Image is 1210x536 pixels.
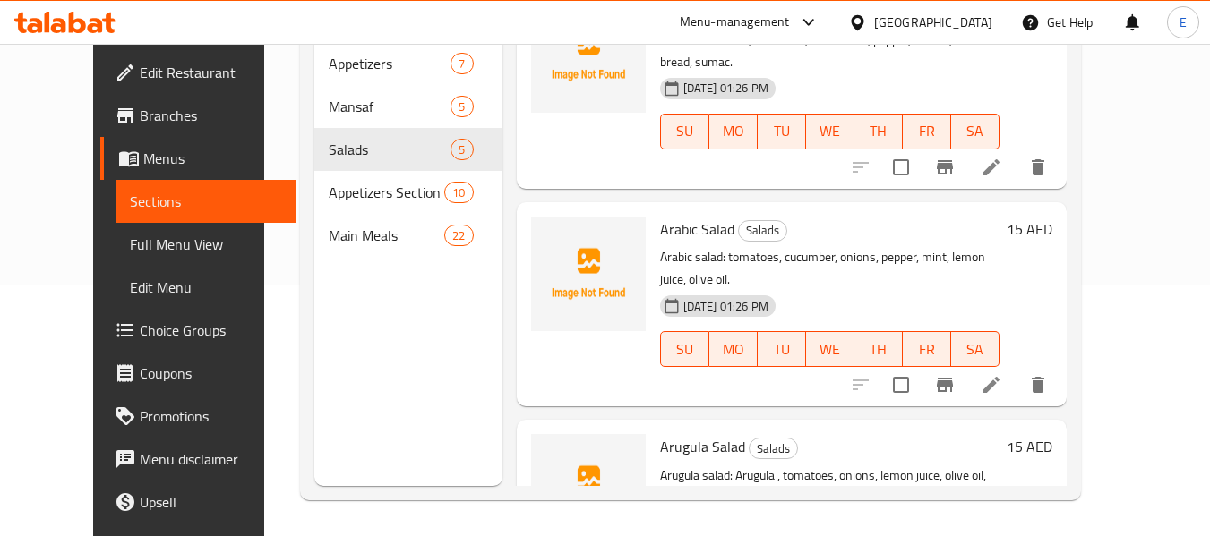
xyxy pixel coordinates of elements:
button: SA [951,331,1000,367]
span: Arugula Salad [660,433,745,460]
span: Salads [750,438,797,459]
a: Sections [116,180,296,223]
span: Salads [329,139,451,160]
div: items [451,53,473,74]
button: Branch-specific-item [923,146,966,189]
a: Promotions [100,395,296,438]
button: WE [806,331,854,367]
a: Menus [100,137,296,180]
h6: 15 AED [1007,217,1052,242]
div: Appetizers7 [314,42,502,85]
div: items [451,139,473,160]
div: Main Meals22 [314,214,502,257]
button: Branch-specific-item [923,363,966,406]
div: Mansaf5 [314,85,502,128]
nav: Menu sections [314,35,502,264]
span: Main Meals [329,225,445,246]
a: Coupons [100,352,296,395]
span: 5 [451,98,472,115]
span: SA [958,336,992,362]
span: 7 [451,55,472,72]
div: Salads5 [314,128,502,171]
div: Appetizers Section10 [314,171,502,214]
a: Full Menu View [116,223,296,266]
span: Select to update [882,149,920,186]
span: Appetizers [329,53,451,74]
span: TH [862,336,896,362]
span: 10 [445,184,472,201]
div: items [451,96,473,117]
span: SU [668,118,702,144]
a: Edit Restaurant [100,51,296,94]
button: delete [1017,363,1060,406]
button: TU [758,114,806,149]
span: [DATE] 01:26 PM [676,80,776,97]
a: Edit Menu [116,266,296,309]
span: WE [813,336,847,362]
span: Edit Menu [130,277,281,298]
span: FR [910,118,944,144]
div: Salads [749,438,798,459]
p: Arugula salad: Arugula , tomatoes, onions, lemon juice, olive oil, sumac. [660,464,1000,509]
a: Branches [100,94,296,137]
span: 5 [451,141,472,158]
p: Fattoush: lettuce, tomatoes, cucumbers, pepper, onions, fried bread, sumac. [660,29,1000,73]
span: MO [717,336,751,362]
span: Edit Restaurant [140,62,281,83]
button: SU [660,114,709,149]
span: Salads [739,220,786,241]
a: Edit menu item [981,157,1002,178]
span: Full Menu View [130,234,281,255]
span: TU [765,336,799,362]
button: SU [660,331,709,367]
button: MO [709,114,758,149]
span: E [1180,13,1187,32]
button: TH [854,114,903,149]
a: Menu disclaimer [100,438,296,481]
h6: 15 AED [1007,434,1052,459]
span: SU [668,336,702,362]
span: TH [862,118,896,144]
button: FR [903,331,951,367]
a: Choice Groups [100,309,296,352]
button: delete [1017,146,1060,189]
span: Promotions [140,405,281,427]
span: FR [910,336,944,362]
div: [GEOGRAPHIC_DATA] [874,13,992,32]
span: Select to update [882,366,920,404]
span: Upsell [140,491,281,513]
div: Menu-management [680,12,790,33]
span: Menu disclaimer [140,448,281,470]
p: Arabic salad: tomatoes, cucumber, onions, pepper, mint, lemon juice, olive oil. [660,246,1000,291]
span: MO [717,118,751,144]
span: Menus [143,148,281,169]
button: WE [806,114,854,149]
span: Branches [140,105,281,126]
img: Arabic Salad [531,217,646,331]
button: FR [903,114,951,149]
span: Choice Groups [140,319,281,341]
span: Appetizers Section [329,182,445,203]
span: Mansaf [329,96,451,117]
span: [DATE] 01:26 PM [676,298,776,315]
button: TH [854,331,903,367]
span: Sections [130,191,281,212]
span: Arabic Salad [660,216,734,242]
span: 22 [445,227,472,244]
div: items [444,182,473,203]
span: WE [813,118,847,144]
div: Salads [738,220,787,242]
button: MO [709,331,758,367]
button: TU [758,331,806,367]
span: TU [765,118,799,144]
button: SA [951,114,1000,149]
a: Upsell [100,481,296,523]
a: Edit menu item [981,374,1002,396]
span: Coupons [140,362,281,384]
span: SA [958,118,992,144]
